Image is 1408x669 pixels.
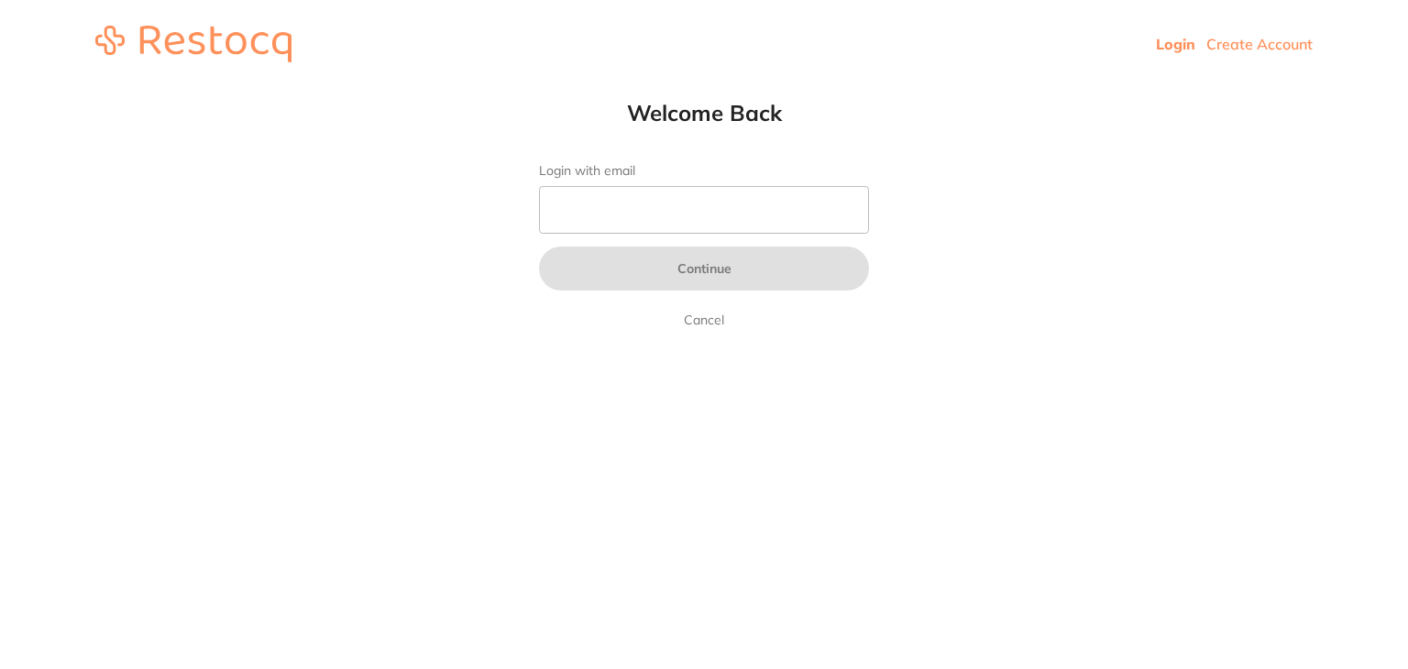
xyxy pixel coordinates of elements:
[502,99,906,126] h1: Welcome Back
[539,247,869,291] button: Continue
[539,163,869,179] label: Login with email
[680,309,728,331] a: Cancel
[95,26,291,62] img: restocq_logo.svg
[1206,35,1313,53] a: Create Account
[1156,35,1195,53] a: Login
